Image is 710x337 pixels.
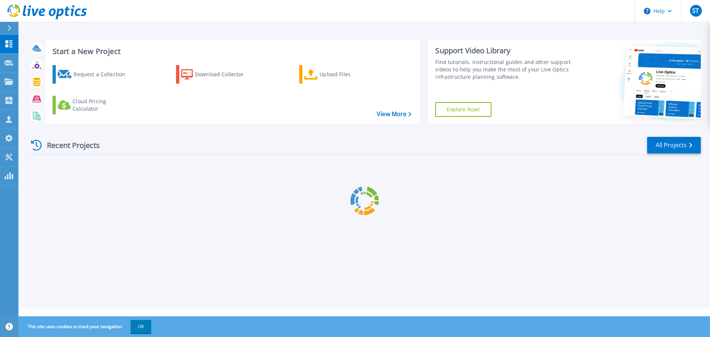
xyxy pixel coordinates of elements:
[20,320,151,333] span: This site uses cookies to track your navigation.
[131,320,151,333] button: OK
[74,67,133,82] div: Request a Collection
[377,111,411,118] a: View More
[435,46,574,55] div: Support Video Library
[176,65,258,84] a: Download Collector
[692,8,699,14] span: ST
[299,65,382,84] a: Upload Files
[435,102,491,117] a: Explore Now!
[53,96,135,114] a: Cloud Pricing Calculator
[195,67,254,82] div: Download Collector
[435,58,574,81] div: Find tutorials, instructional guides and other support videos to help you make the most of your L...
[53,47,411,55] h3: Start a New Project
[53,65,135,84] a: Request a Collection
[647,137,701,154] a: All Projects
[72,98,132,112] div: Cloud Pricing Calculator
[319,67,379,82] div: Upload Files
[28,136,110,154] div: Recent Projects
